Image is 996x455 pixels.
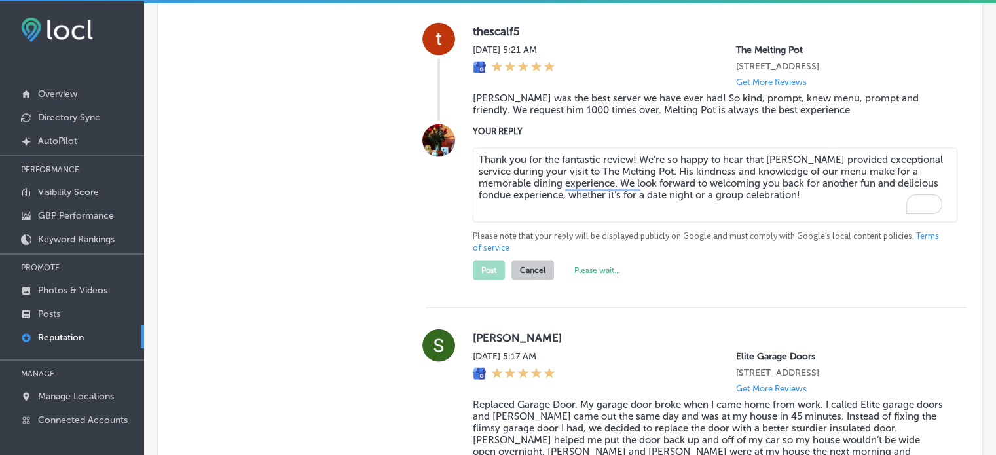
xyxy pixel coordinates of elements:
[38,308,60,319] p: Posts
[38,234,115,245] p: Keyword Rankings
[736,45,946,56] p: The Melting Pot
[574,266,620,275] label: Please wait...
[422,124,455,157] img: Image
[736,384,807,393] p: Get More Reviews
[38,332,84,343] p: Reputation
[473,92,946,116] blockquote: [PERSON_NAME] was the best server we have ever had! So kind, prompt, knew menu, prompt and friend...
[38,414,128,426] p: Connected Accounts
[473,25,946,38] label: thescalf5
[736,77,807,87] p: Get More Reviews
[38,210,114,221] p: GBP Performance
[511,261,554,280] button: Cancel
[38,391,114,402] p: Manage Locations
[38,187,99,198] p: Visibility Score
[473,45,555,56] label: [DATE] 5:21 AM
[736,351,946,362] p: Elite Garage Doors
[473,331,946,344] label: [PERSON_NAME]
[473,230,939,254] a: Terms of service
[491,61,555,75] div: 5 Stars
[38,88,77,100] p: Overview
[21,18,93,42] img: fda3e92497d09a02dc62c9cd864e3231.png
[38,136,77,147] p: AutoPilot
[473,351,555,362] label: [DATE] 5:17 AM
[473,230,946,254] p: Please note that your reply will be displayed publicly on Google and must comply with Google's lo...
[473,148,957,223] textarea: To enrich screen reader interactions, please activate Accessibility in Grammarly extension settings
[736,367,946,378] p: 5692 S Quemoy Ct
[38,112,100,123] p: Directory Sync
[736,61,946,72] p: 2230 Town Center Ave Ste 101
[38,285,107,296] p: Photos & Videos
[491,367,555,382] div: 5 Stars
[473,261,505,280] button: Post
[473,126,946,136] label: YOUR REPLY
